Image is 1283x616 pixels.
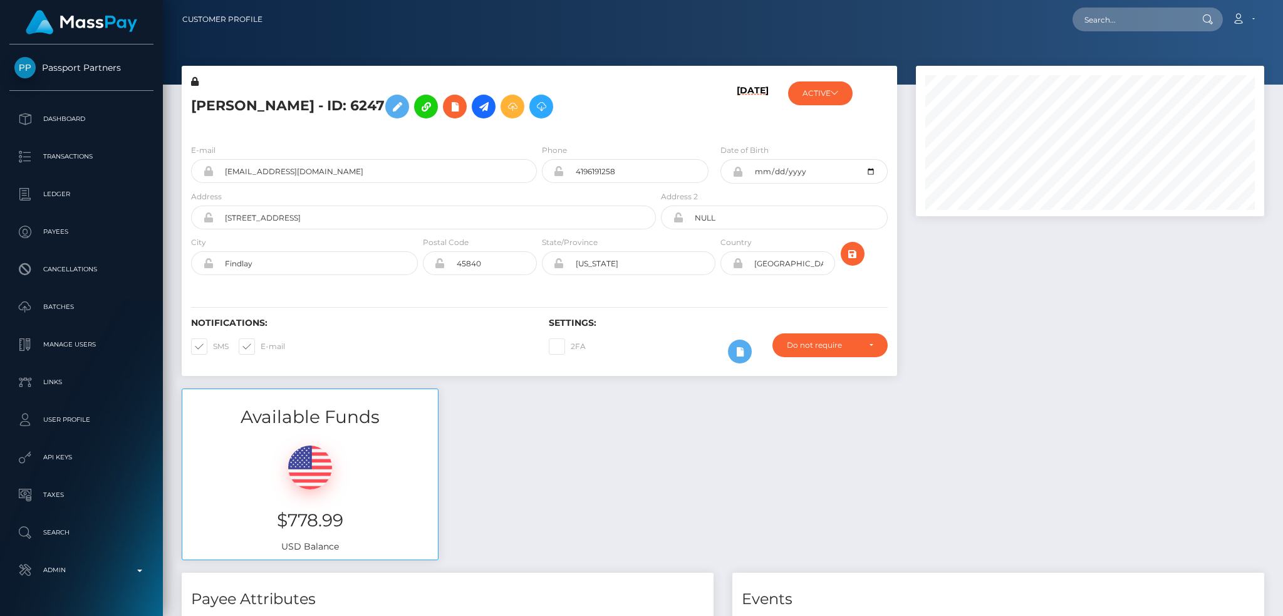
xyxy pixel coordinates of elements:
input: Search... [1073,8,1190,31]
div: Do not require [787,340,859,350]
a: Initiate Payout [472,95,496,118]
label: SMS [191,338,229,355]
p: Manage Users [14,335,148,354]
p: Search [14,523,148,542]
img: Passport Partners [14,57,36,78]
div: USD Balance [182,430,438,560]
h4: Payee Attributes [191,588,704,610]
label: City [191,237,206,248]
p: Batches [14,298,148,316]
p: Transactions [14,147,148,166]
label: Address 2 [661,191,698,202]
a: Taxes [9,479,153,511]
p: Links [14,373,148,392]
a: Cancellations [9,254,153,285]
p: Payees [14,222,148,241]
label: E-mail [191,145,216,156]
a: Dashboard [9,103,153,135]
a: Transactions [9,141,153,172]
label: Phone [542,145,567,156]
p: Cancellations [14,260,148,279]
p: User Profile [14,410,148,429]
span: Passport Partners [9,62,153,73]
label: Postal Code [423,237,469,248]
p: Ledger [14,185,148,204]
a: Links [9,367,153,398]
a: Search [9,517,153,548]
p: Taxes [14,486,148,504]
h6: [DATE] [737,85,769,129]
label: Country [720,237,752,248]
a: API Keys [9,442,153,473]
a: Admin [9,555,153,586]
img: USD.png [288,446,332,489]
h4: Events [742,588,1255,610]
p: API Keys [14,448,148,467]
label: Date of Birth [720,145,769,156]
h3: $778.99 [192,508,429,533]
a: Manage Users [9,329,153,360]
a: Customer Profile [182,6,262,33]
h3: Available Funds [182,405,438,429]
a: Payees [9,216,153,248]
img: MassPay Logo [26,10,137,34]
label: E-mail [239,338,285,355]
p: Admin [14,561,148,580]
h5: [PERSON_NAME] - ID: 6247 [191,88,649,125]
label: State/Province [542,237,598,248]
label: Address [191,191,222,202]
button: ACTIVE [788,81,853,105]
p: Dashboard [14,110,148,128]
a: Batches [9,291,153,323]
h6: Notifications: [191,318,530,328]
button: Do not require [772,333,888,357]
h6: Settings: [549,318,888,328]
a: User Profile [9,404,153,436]
label: 2FA [549,338,586,355]
a: Ledger [9,179,153,210]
